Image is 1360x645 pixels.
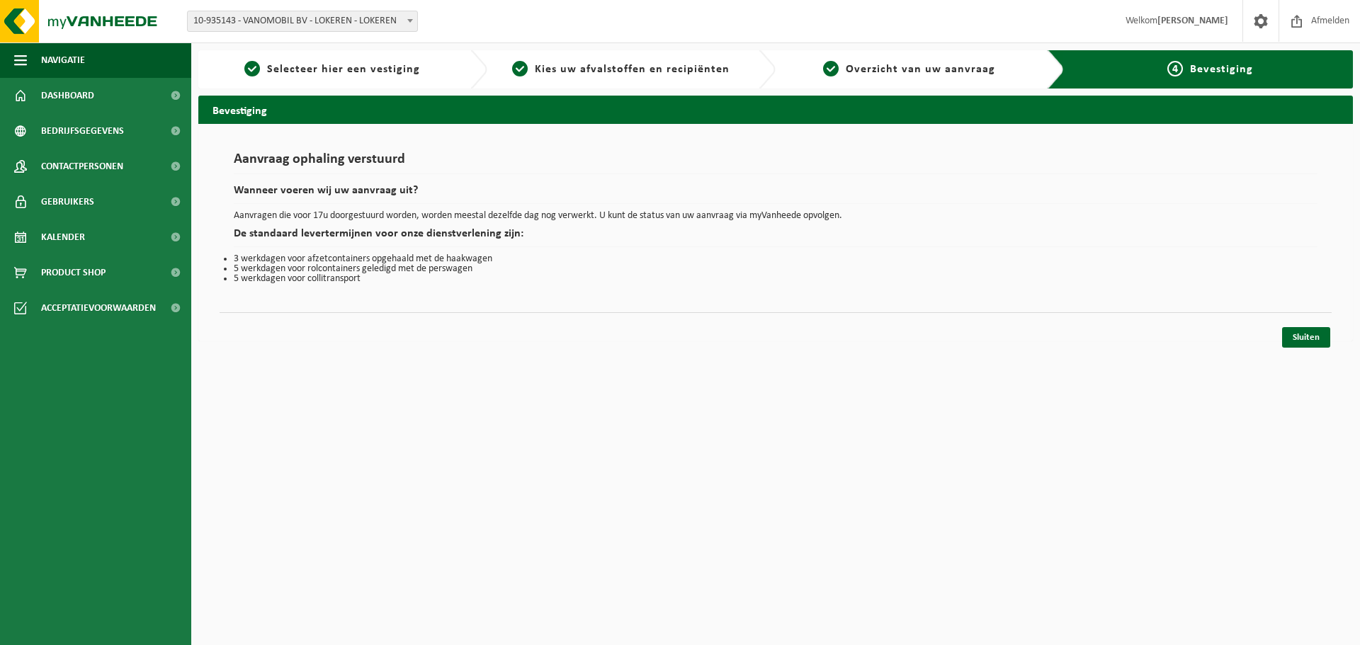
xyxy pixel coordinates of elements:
[41,184,94,219] span: Gebruikers
[512,61,528,76] span: 2
[234,274,1317,284] li: 5 werkdagen voor collitransport
[234,228,1317,247] h2: De standaard levertermijnen voor onze dienstverlening zijn:
[234,254,1317,264] li: 3 werkdagen voor afzetcontainers opgehaald met de haakwagen
[234,264,1317,274] li: 5 werkdagen voor rolcontainers geledigd met de perswagen
[41,113,124,149] span: Bedrijfsgegevens
[41,42,85,78] span: Navigatie
[205,61,459,78] a: 1Selecteer hier een vestiging
[823,61,839,76] span: 3
[1190,64,1253,75] span: Bevestiging
[535,64,730,75] span: Kies uw afvalstoffen en recipiënten
[494,61,748,78] a: 2Kies uw afvalstoffen en recipiënten
[188,11,417,31] span: 10-935143 - VANOMOBIL BV - LOKEREN - LOKEREN
[187,11,418,32] span: 10-935143 - VANOMOBIL BV - LOKEREN - LOKEREN
[1282,327,1330,348] a: Sluiten
[41,255,106,290] span: Product Shop
[41,219,85,255] span: Kalender
[1167,61,1183,76] span: 4
[267,64,420,75] span: Selecteer hier een vestiging
[1157,16,1228,26] strong: [PERSON_NAME]
[846,64,995,75] span: Overzicht van uw aanvraag
[234,211,1317,221] p: Aanvragen die voor 17u doorgestuurd worden, worden meestal dezelfde dag nog verwerkt. U kunt de s...
[198,96,1353,123] h2: Bevestiging
[234,152,1317,174] h1: Aanvraag ophaling verstuurd
[234,185,1317,204] h2: Wanneer voeren wij uw aanvraag uit?
[244,61,260,76] span: 1
[41,78,94,113] span: Dashboard
[41,290,156,326] span: Acceptatievoorwaarden
[783,61,1036,78] a: 3Overzicht van uw aanvraag
[41,149,123,184] span: Contactpersonen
